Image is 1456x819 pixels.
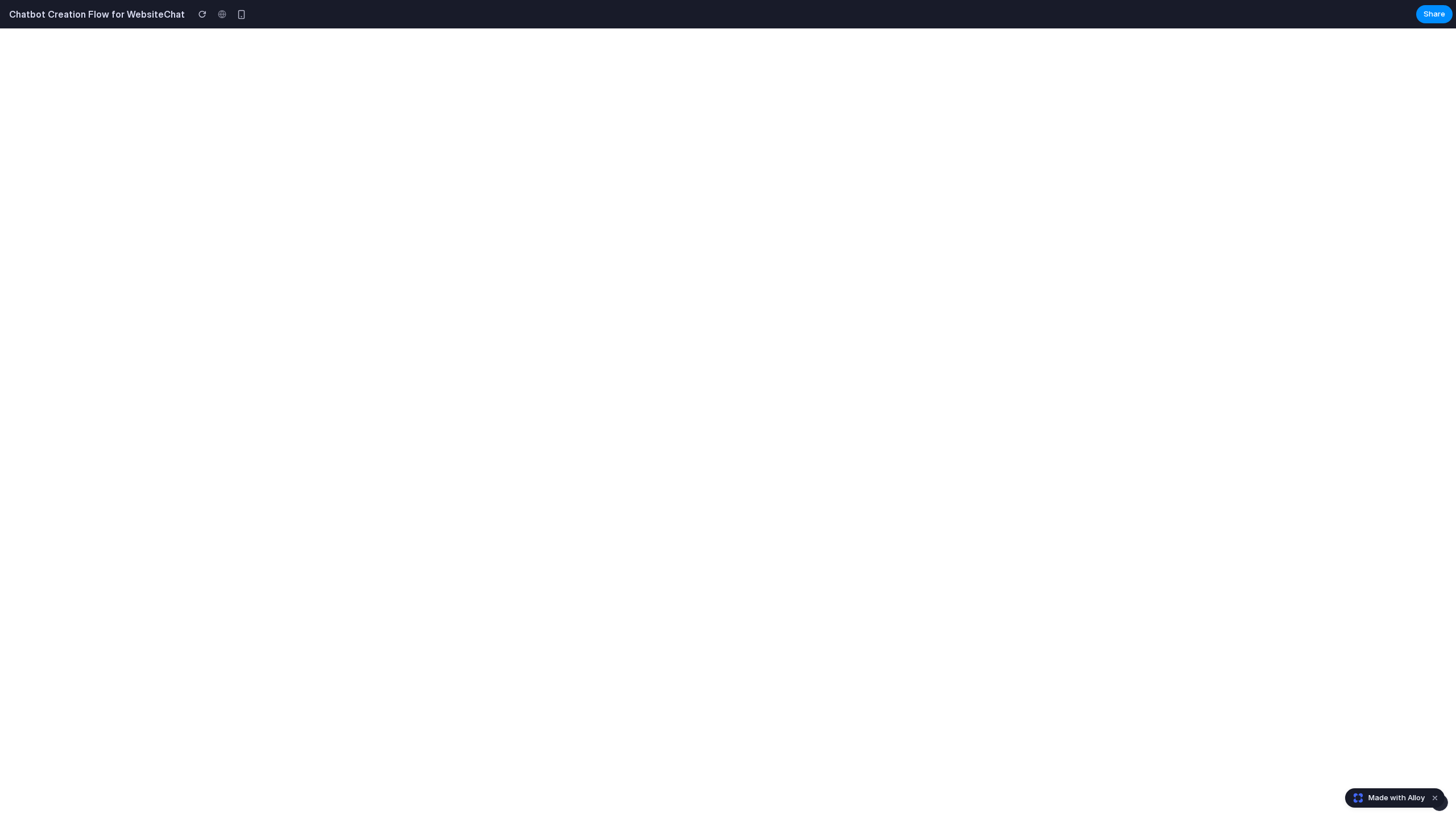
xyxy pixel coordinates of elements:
span: Share [1424,9,1445,20]
h2: Chatbot Creation Flow for WebsiteChat [5,7,185,21]
a: Made with Alloy [1346,792,1426,804]
button: Share [1416,5,1453,23]
span: Made with Alloy [1368,792,1425,804]
button: Dismiss watermark [1428,791,1442,805]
